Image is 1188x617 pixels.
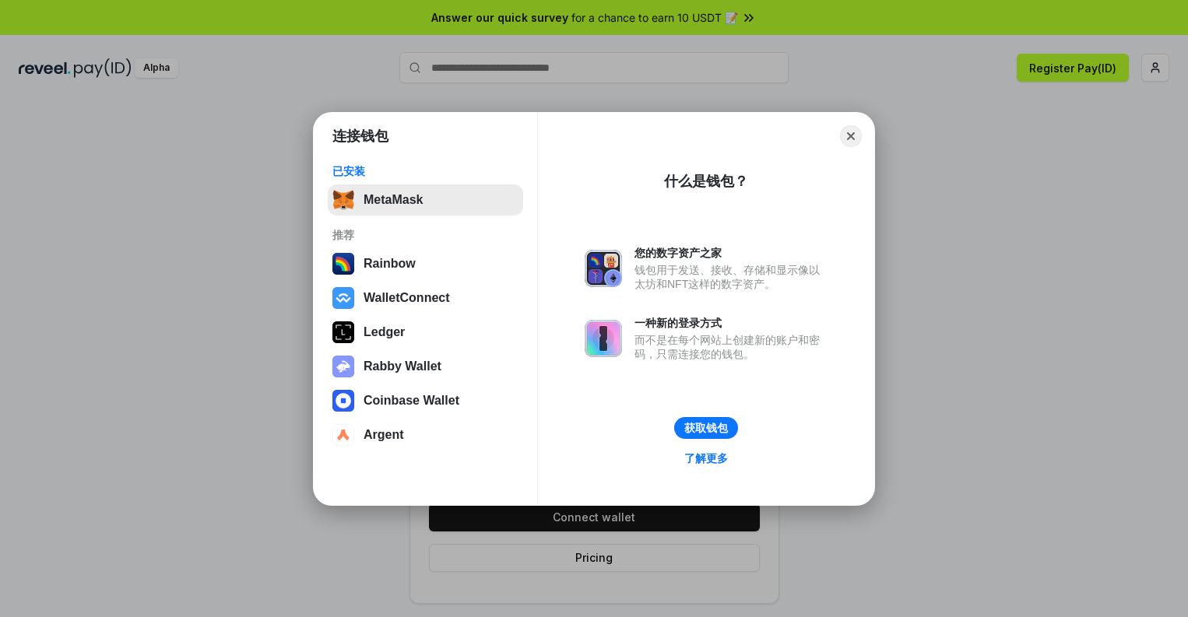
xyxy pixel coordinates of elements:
div: MetaMask [364,193,423,207]
h1: 连接钱包 [332,127,388,145]
div: WalletConnect [364,291,450,305]
button: 获取钱包 [674,417,738,439]
button: Coinbase Wallet [328,385,523,416]
img: svg+xml,%3Csvg%20width%3D%2228%22%20height%3D%2228%22%20viewBox%3D%220%200%2028%2028%22%20fill%3D... [332,287,354,309]
div: Coinbase Wallet [364,394,459,408]
div: 一种新的登录方式 [634,316,828,330]
button: Close [840,125,862,147]
div: 了解更多 [684,451,728,465]
button: WalletConnect [328,282,523,314]
div: Rabby Wallet [364,359,441,373]
a: 了解更多 [675,448,737,468]
div: 您的数字资产之家 [634,246,828,260]
button: MetaMask [328,184,523,216]
button: Argent [328,419,523,450]
div: 获取钱包 [684,421,728,435]
img: svg+xml,%3Csvg%20width%3D%2228%22%20height%3D%2228%22%20viewBox%3D%220%200%2028%2028%22%20fill%3D... [332,390,354,412]
img: svg+xml,%3Csvg%20xmlns%3D%22http%3A%2F%2Fwww.w3.org%2F2000%2Fsvg%22%20fill%3D%22none%22%20viewBox... [585,320,622,357]
div: 什么是钱包？ [664,172,748,191]
div: Argent [364,428,404,442]
button: Rabby Wallet [328,351,523,382]
img: svg+xml,%3Csvg%20xmlns%3D%22http%3A%2F%2Fwww.w3.org%2F2000%2Fsvg%22%20fill%3D%22none%22%20viewBox... [585,250,622,287]
div: Ledger [364,325,405,339]
div: 而不是在每个网站上创建新的账户和密码，只需连接您的钱包。 [634,333,828,361]
img: svg+xml,%3Csvg%20width%3D%22120%22%20height%3D%22120%22%20viewBox%3D%220%200%20120%20120%22%20fil... [332,253,354,275]
img: svg+xml,%3Csvg%20xmlns%3D%22http%3A%2F%2Fwww.w3.org%2F2000%2Fsvg%22%20fill%3D%22none%22%20viewBox... [332,356,354,377]
img: svg+xml,%3Csvg%20fill%3D%22none%22%20height%3D%2233%22%20viewBox%3D%220%200%2035%2033%22%20width%... [332,189,354,211]
div: 钱包用于发送、接收、存储和显示像以太坊和NFT这样的数字资产。 [634,263,828,291]
button: Ledger [328,317,523,348]
img: svg+xml,%3Csvg%20xmlns%3D%22http%3A%2F%2Fwww.w3.org%2F2000%2Fsvg%22%20width%3D%2228%22%20height%3... [332,321,354,343]
div: 已安装 [332,164,518,178]
div: 推荐 [332,228,518,242]
div: Rainbow [364,257,416,271]
button: Rainbow [328,248,523,279]
img: svg+xml,%3Csvg%20width%3D%2228%22%20height%3D%2228%22%20viewBox%3D%220%200%2028%2028%22%20fill%3D... [332,424,354,446]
